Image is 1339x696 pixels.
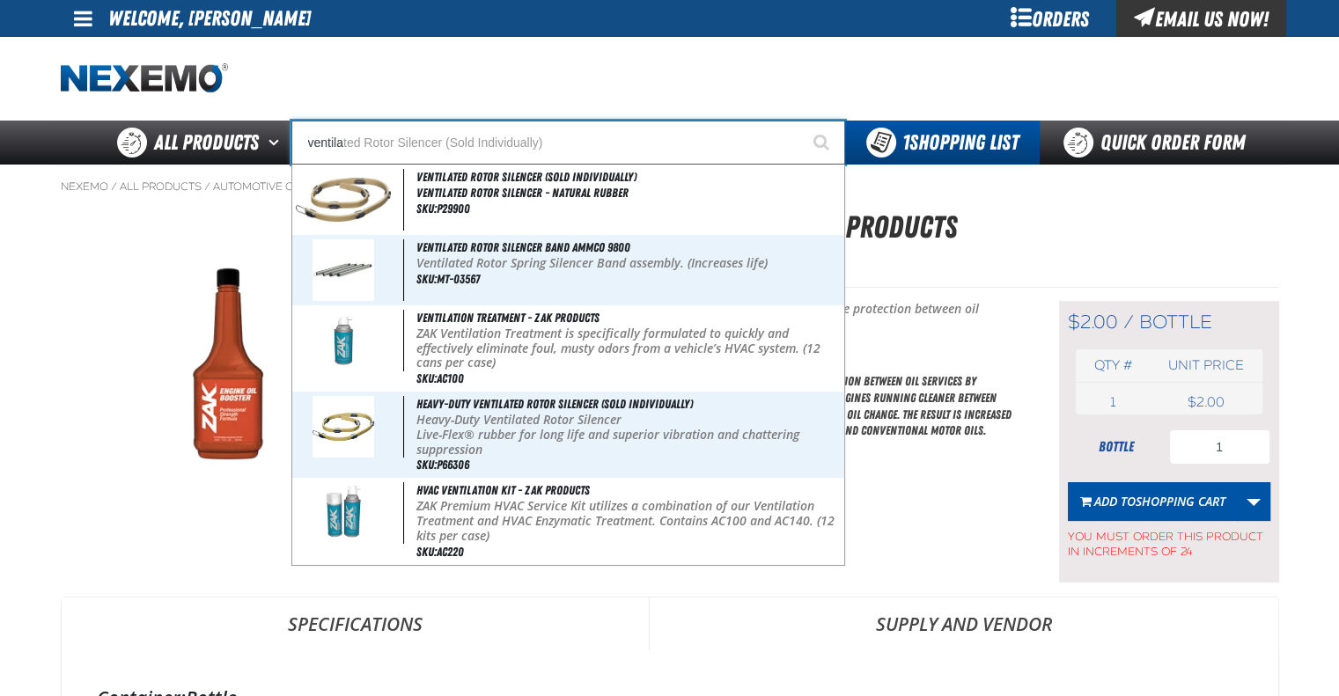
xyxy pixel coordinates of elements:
[61,63,228,94] img: Nexemo logo
[801,121,845,165] button: Start Searching
[111,179,117,194] span: /
[416,397,693,411] span: Heavy-Duty Ventilated Rotor Silencer (Sold Individually)
[416,170,636,184] span: Ventilated Rotor Silencer (Sold Individually)
[416,428,840,458] p: Live-Flex® rubber for long life and superior vibration and chattering suppression
[62,240,394,497] img: Synthetic Engine Oil Booster - ZAK Products
[416,186,840,201] span: Ventilated Rotor Silencer - natural rubber
[62,597,649,650] a: Specifications
[416,413,840,428] p: Heavy-Duty Ventilated Rotor Silencer
[1150,390,1262,414] td: $2.00
[1076,349,1151,382] th: Qty #
[426,255,1279,280] p: SKU:
[304,482,384,544] img: 5b11587c4508a537795982-ac220_wo_nascar.png
[154,127,259,158] span: All Products
[296,178,392,222] img: 5b115929515d1344572187-p29900.jpg
[845,121,1040,165] button: You have 1 Shopping List. Open to view details
[61,63,228,94] a: Home
[416,499,840,543] p: ZAK Premium HVAC Service Kit utilizes a combination of our Ventilation Treatment and HVAC Enzymat...
[1136,493,1225,509] span: Shopping Cart
[61,179,108,194] a: Nexemo
[416,458,469,472] span: SKU:P66306
[416,545,464,559] span: SKU:AC220
[416,483,590,497] span: HVAC Ventilation Kit - ZAK Products
[313,239,374,301] img: 5b1158886d0f9962417742-03567-ventilated-rotor-silencer-band_large_6.jpg
[213,179,349,194] a: Automotive Chemicals
[313,310,374,371] img: 5b11587c19720286417480-ac100_wo_nascar.png
[416,311,600,325] span: Ventilation Treatment - ZAK Products
[1040,121,1278,165] a: Quick Order Form
[902,130,1019,155] span: Shopping List
[416,272,480,286] span: SKU:MT-03567
[1068,482,1238,521] button: Add toShopping Cart
[902,130,909,155] strong: 1
[262,121,291,165] button: Open All Products pages
[120,179,202,194] a: All Products
[416,326,840,370] p: ZAK Ventilation Treatment is specifically formulated to quickly and effectively eliminate foul, m...
[416,256,840,271] p: Ventilated Rotor Spring Silencer Band assembly. (Increases life)
[416,371,464,385] span: SKU:AC100
[1139,311,1212,333] span: bottle
[204,179,210,194] span: /
[291,121,845,165] input: Search
[1169,429,1270,465] input: Product Quantity
[1068,311,1118,333] span: $2.00
[650,597,1278,650] a: Supply and Vendor
[1110,394,1115,410] span: 1
[61,179,1279,194] nav: Breadcrumbs
[1123,311,1134,333] span: /
[313,396,374,458] img: 5b11599d798ed932072269-p_15169.jpg
[426,204,1279,251] h1: Synthetic Engine Oil Booster - ZAK Products
[1094,493,1225,509] span: Add to
[1068,437,1165,457] div: bottle
[1068,521,1270,560] span: You must order this product in increments of 24
[416,201,470,216] span: SKU:P29900
[1150,349,1262,382] th: Unit price
[416,240,630,254] span: Ventilated Rotor Silencer Band AMMCO 9800
[1237,482,1270,521] a: More Actions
